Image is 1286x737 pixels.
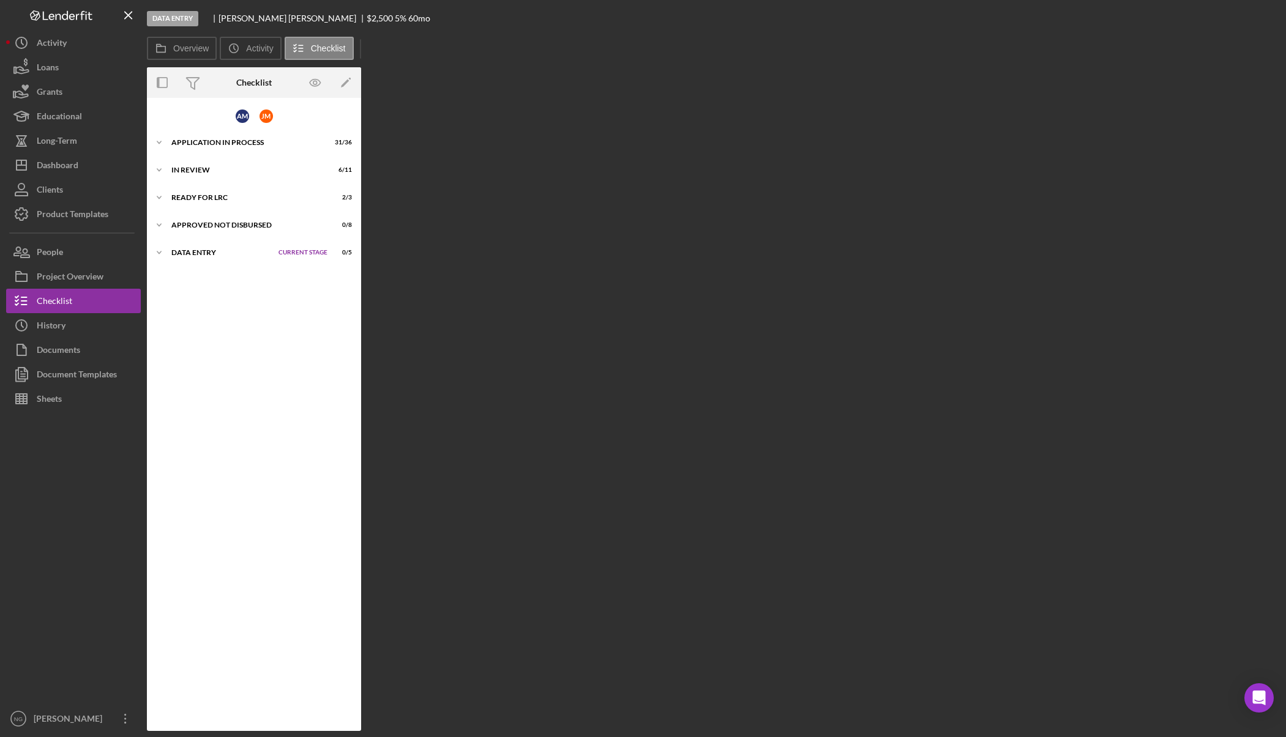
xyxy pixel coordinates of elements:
button: Sheets [6,387,141,411]
button: Grants [6,80,141,104]
div: Product Templates [37,202,108,229]
button: Activity [6,31,141,55]
div: People [37,240,63,267]
div: Data Entry [147,11,198,26]
label: Activity [246,43,273,53]
button: Document Templates [6,362,141,387]
div: [PERSON_NAME] [PERSON_NAME] [219,13,367,23]
button: Loans [6,55,141,80]
div: Educational [37,104,82,131]
div: 60 mo [408,13,430,23]
button: Documents [6,338,141,362]
div: $2,500 [367,13,393,23]
text: NG [14,716,23,722]
div: Approved Not Disbursed [171,221,321,229]
div: Document Templates [37,362,117,390]
button: History [6,313,141,338]
div: Sheets [37,387,62,414]
button: Activity [220,37,281,60]
div: A M [236,109,249,123]
div: Long-Term [37,128,77,156]
div: 6 / 11 [330,166,352,174]
button: Checklist [6,289,141,313]
button: Clients [6,177,141,202]
span: Current Stage [279,249,327,256]
div: Project Overview [37,264,103,292]
div: 2 / 3 [330,194,352,201]
button: NG[PERSON_NAME] [6,706,141,731]
div: Data Entry [171,249,272,256]
div: Clients [37,177,63,205]
div: Grants [37,80,62,107]
button: Checklist [285,37,354,60]
div: Checklist [236,78,272,87]
button: People [6,240,141,264]
div: Loans [37,55,59,83]
div: J M [260,109,273,123]
button: Dashboard [6,153,141,177]
div: 5 % [395,13,406,23]
div: 0 / 8 [330,221,352,229]
div: Documents [37,338,80,365]
div: Ready for LRC [171,194,321,201]
div: Activity [37,31,67,58]
div: In Review [171,166,321,174]
div: 31 / 36 [330,139,352,146]
button: Long-Term [6,128,141,153]
div: Checklist [37,289,72,316]
div: History [37,313,65,341]
label: Overview [173,43,209,53]
button: Project Overview [6,264,141,289]
button: Educational [6,104,141,128]
div: Open Intercom Messenger [1244,683,1274,713]
div: Application In Process [171,139,321,146]
button: Product Templates [6,202,141,226]
div: 0 / 5 [330,249,352,256]
button: Overview [147,37,217,60]
div: [PERSON_NAME] [31,706,110,734]
label: Checklist [311,43,346,53]
div: Dashboard [37,153,78,180]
